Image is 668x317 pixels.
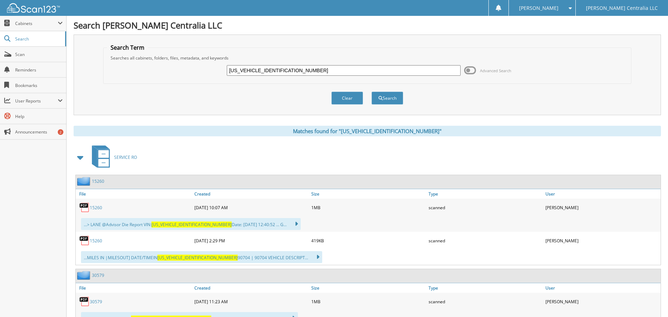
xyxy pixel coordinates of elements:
[7,3,60,13] img: scan123-logo-white.svg
[74,126,661,136] div: Matches found for "[US_VEHICLE_IDENTIFICATION_NUMBER]"
[90,299,102,305] a: 30579
[544,283,661,293] a: User
[427,294,544,309] div: scanned
[193,234,310,248] div: [DATE] 2:29 PM
[92,272,104,278] a: 30579
[77,177,92,186] img: folder2.png
[151,222,232,228] span: [US_VEHICLE_IDENTIFICATION_NUMBER]
[480,68,511,73] span: Advanced Search
[90,205,102,211] a: 15260
[427,234,544,248] div: scanned
[427,283,544,293] a: Type
[76,283,193,293] a: File
[114,154,137,160] span: SERVICE RO
[310,294,426,309] div: 1MB
[107,55,627,61] div: Searches all cabinets, folders, files, metadata, and keywords
[544,200,661,215] div: [PERSON_NAME]
[427,200,544,215] div: scanned
[15,51,63,57] span: Scan
[544,189,661,199] a: User
[310,200,426,215] div: 1MB
[15,113,63,119] span: Help
[15,36,62,42] span: Search
[76,189,193,199] a: File
[74,19,661,31] h1: Search [PERSON_NAME] Centralia LLC
[310,189,426,199] a: Size
[79,296,90,307] img: PDF.png
[92,178,104,184] a: 15260
[15,82,63,88] span: Bookmarks
[331,92,363,105] button: Clear
[544,234,661,248] div: [PERSON_NAME]
[81,218,301,230] div: ...> LANE @Advisor Die Report VIN: Date: [DATE] 12:40:52 ... G...
[15,98,58,104] span: User Reports
[81,251,322,263] div: ...MILES IN |MILESOUT] DATE/TIMEIN 90704 | 90704 VEHICLE DESCRIPT...
[58,129,63,135] div: 2
[157,255,238,261] span: [US_VEHICLE_IDENTIFICATION_NUMBER]
[90,238,102,244] a: 15260
[372,92,403,105] button: Search
[586,6,658,10] span: [PERSON_NAME] Centralia LLC
[519,6,558,10] span: [PERSON_NAME]
[15,67,63,73] span: Reminders
[310,234,426,248] div: 419KB
[79,202,90,213] img: PDF.png
[107,44,148,51] legend: Search Term
[193,200,310,215] div: [DATE] 10:07 AM
[88,143,137,171] a: SERVICE RO
[193,283,310,293] a: Created
[15,20,58,26] span: Cabinets
[544,294,661,309] div: [PERSON_NAME]
[310,283,426,293] a: Size
[193,294,310,309] div: [DATE] 11:23 AM
[15,129,63,135] span: Announcements
[193,189,310,199] a: Created
[79,235,90,246] img: PDF.png
[77,271,92,280] img: folder2.png
[427,189,544,199] a: Type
